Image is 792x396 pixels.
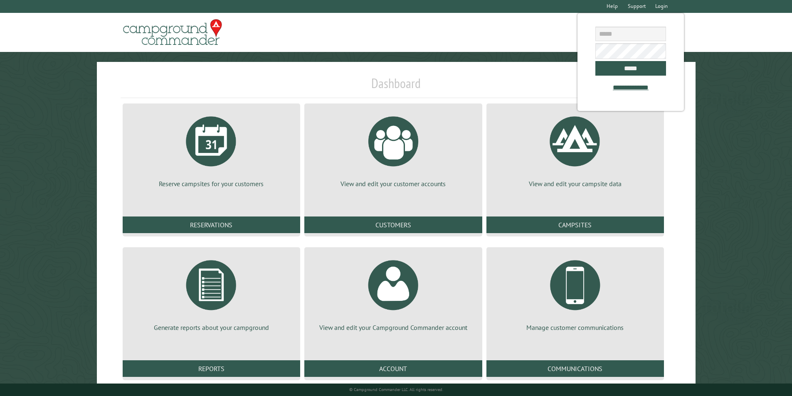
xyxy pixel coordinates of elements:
a: View and edit your campsite data [496,110,654,188]
a: Account [304,360,482,377]
a: Generate reports about your campground [133,254,290,332]
p: Reserve campsites for your customers [133,179,290,188]
p: View and edit your Campground Commander account [314,323,472,332]
a: Campsites [486,216,664,233]
h1: Dashboard [121,75,672,98]
a: View and edit your customer accounts [314,110,472,188]
a: View and edit your Campground Commander account [314,254,472,332]
a: Customers [304,216,482,233]
p: Generate reports about your campground [133,323,290,332]
p: View and edit your customer accounts [314,179,472,188]
small: © Campground Commander LLC. All rights reserved. [349,387,443,392]
a: Reserve campsites for your customers [133,110,290,188]
a: Reservations [123,216,300,233]
p: View and edit your campsite data [496,179,654,188]
p: Manage customer communications [496,323,654,332]
a: Communications [486,360,664,377]
img: Campground Commander [121,16,225,49]
a: Manage customer communications [496,254,654,332]
a: Reports [123,360,300,377]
